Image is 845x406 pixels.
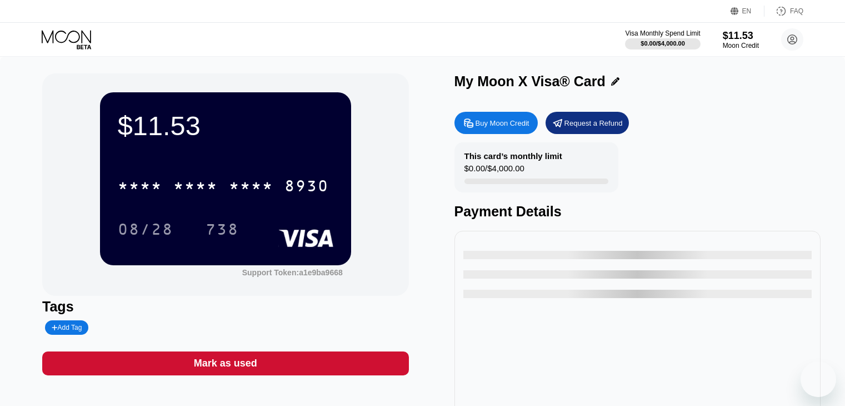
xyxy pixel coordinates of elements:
div: FAQ [790,7,803,15]
div: 738 [197,215,247,243]
div: $11.53Moon Credit [723,30,759,49]
div: Moon Credit [723,42,759,49]
div: Add Tag [45,320,88,335]
div: Visa Monthly Spend Limit [625,29,700,37]
div: Request a Refund [564,118,623,128]
div: Support Token:a1e9ba9668 [242,268,343,277]
div: This card’s monthly limit [464,151,562,161]
div: Tags [42,299,408,315]
div: 08/28 [118,222,173,240]
div: Support Token: a1e9ba9668 [242,268,343,277]
div: Add Tag [52,324,82,331]
div: Visa Monthly Spend Limit$0.00/$4,000.00 [625,29,700,49]
div: 8930 [284,179,329,196]
div: Mark as used [194,357,257,370]
div: Buy Moon Credit [476,118,529,128]
div: EN [731,6,764,17]
div: Payment Details [454,204,821,220]
div: My Moon X Visa® Card [454,73,606,90]
div: FAQ [764,6,803,17]
div: 738 [206,222,239,240]
div: EN [742,7,752,15]
div: $0.00 / $4,000.00 [464,164,524,179]
div: 08/28 [109,215,182,243]
iframe: Button to launch messaging window [801,362,836,397]
div: $0.00 / $4,000.00 [641,40,685,47]
div: Request a Refund [546,112,629,134]
div: $11.53 [118,110,333,141]
div: Buy Moon Credit [454,112,538,134]
div: $11.53 [723,30,759,42]
div: Mark as used [42,351,408,375]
